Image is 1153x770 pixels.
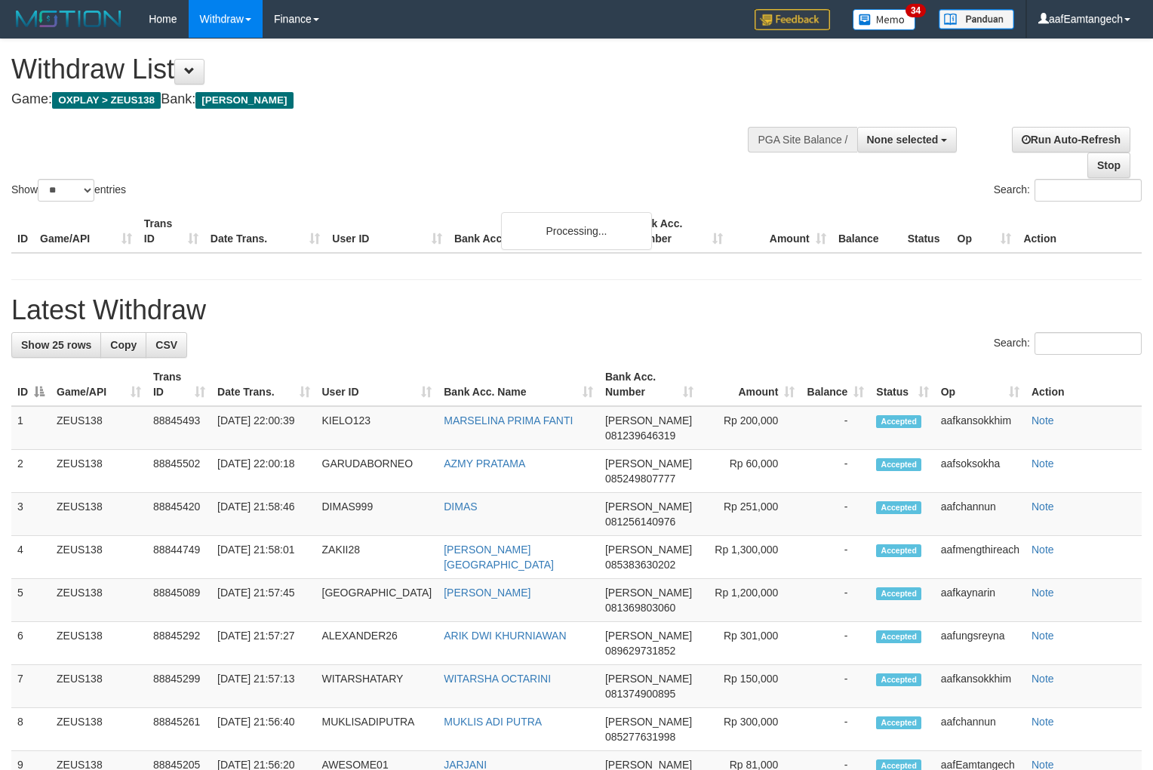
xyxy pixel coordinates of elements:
img: Feedback.jpg [755,9,830,30]
a: Note [1032,544,1054,556]
td: Rp 251,000 [699,493,801,536]
span: [PERSON_NAME] [195,92,293,109]
td: 88845502 [147,450,211,493]
a: Stop [1087,152,1130,178]
td: ZEUS138 [51,622,147,665]
th: Amount: activate to sort column ascending [699,363,801,406]
td: 88845420 [147,493,211,536]
td: KIELO123 [316,406,438,450]
span: Accepted [876,501,921,514]
td: ZAKII28 [316,536,438,579]
td: [DATE] 22:00:39 [211,406,315,450]
th: Amount [729,210,832,253]
th: Action [1025,363,1142,406]
td: 88845299 [147,665,211,708]
h1: Latest Withdraw [11,295,1142,325]
td: ZEUS138 [51,493,147,536]
th: Status [902,210,952,253]
th: ID [11,210,34,253]
td: 8 [11,708,51,751]
a: AZMY PRATAMA [444,457,525,470]
th: Trans ID: activate to sort column ascending [147,363,211,406]
span: Show 25 rows [21,339,91,351]
td: aafkansokkhim [935,665,1025,708]
td: 6 [11,622,51,665]
th: Status: activate to sort column ascending [870,363,934,406]
td: - [801,708,870,751]
td: ZEUS138 [51,536,147,579]
td: - [801,493,870,536]
td: WITARSHATARY [316,665,438,708]
a: MARSELINA PRIMA FANTI [444,414,573,427]
td: aafkaynarin [935,579,1025,622]
th: ID: activate to sort column descending [11,363,51,406]
th: Balance [832,210,902,253]
td: MUKLISADIPUTRA [316,708,438,751]
img: Button%20Memo.svg [853,9,916,30]
th: Date Trans. [204,210,327,253]
td: aafmengthireach [935,536,1025,579]
th: User ID: activate to sort column ascending [316,363,438,406]
td: aafungsreyna [935,622,1025,665]
td: [DATE] 22:00:18 [211,450,315,493]
a: CSV [146,332,187,358]
td: ZEUS138 [51,450,147,493]
span: Copy 085277631998 to clipboard [605,731,675,743]
th: Bank Acc. Number: activate to sort column ascending [599,363,699,406]
td: ZEUS138 [51,579,147,622]
a: Copy [100,332,146,358]
td: aafchannun [935,708,1025,751]
select: Showentries [38,179,94,202]
td: - [801,665,870,708]
th: Date Trans.: activate to sort column ascending [211,363,315,406]
td: Rp 301,000 [699,622,801,665]
button: None selected [857,127,958,152]
th: Bank Acc. Name: activate to sort column ascending [438,363,599,406]
a: Note [1032,716,1054,728]
a: Note [1032,673,1054,685]
label: Search: [994,332,1142,355]
span: [PERSON_NAME] [605,414,692,427]
th: Op [952,210,1018,253]
td: DIMAS999 [316,493,438,536]
td: - [801,622,870,665]
span: Accepted [876,630,921,643]
div: Processing... [501,212,652,250]
a: Note [1032,587,1054,599]
td: - [801,406,870,450]
td: ZEUS138 [51,665,147,708]
td: ZEUS138 [51,708,147,751]
a: Note [1032,630,1054,642]
span: [PERSON_NAME] [605,457,692,470]
td: ZEUS138 [51,406,147,450]
td: 1 [11,406,51,450]
span: Copy 081374900895 to clipboard [605,688,675,700]
a: Note [1032,457,1054,470]
th: Game/API: activate to sort column ascending [51,363,147,406]
th: User ID [326,210,448,253]
span: [PERSON_NAME] [605,587,692,599]
span: [PERSON_NAME] [605,544,692,556]
th: Bank Acc. Name [448,210,626,253]
img: panduan.png [939,9,1014,29]
span: Copy 081369803060 to clipboard [605,602,675,614]
a: Note [1032,414,1054,427]
td: 88845089 [147,579,211,622]
td: [DATE] 21:58:01 [211,536,315,579]
td: Rp 1,300,000 [699,536,801,579]
span: CSV [155,339,177,351]
td: aafsoksokha [935,450,1025,493]
td: ALEXANDER26 [316,622,438,665]
span: Accepted [876,544,921,557]
span: Accepted [876,716,921,729]
td: aafkansokkhim [935,406,1025,450]
span: Copy 085383630202 to clipboard [605,559,675,571]
td: 4 [11,536,51,579]
span: [PERSON_NAME] [605,673,692,685]
td: 88845493 [147,406,211,450]
th: Op: activate to sort column ascending [935,363,1025,406]
td: Rp 1,200,000 [699,579,801,622]
span: Copy [110,339,137,351]
span: Accepted [876,458,921,471]
td: 88845261 [147,708,211,751]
